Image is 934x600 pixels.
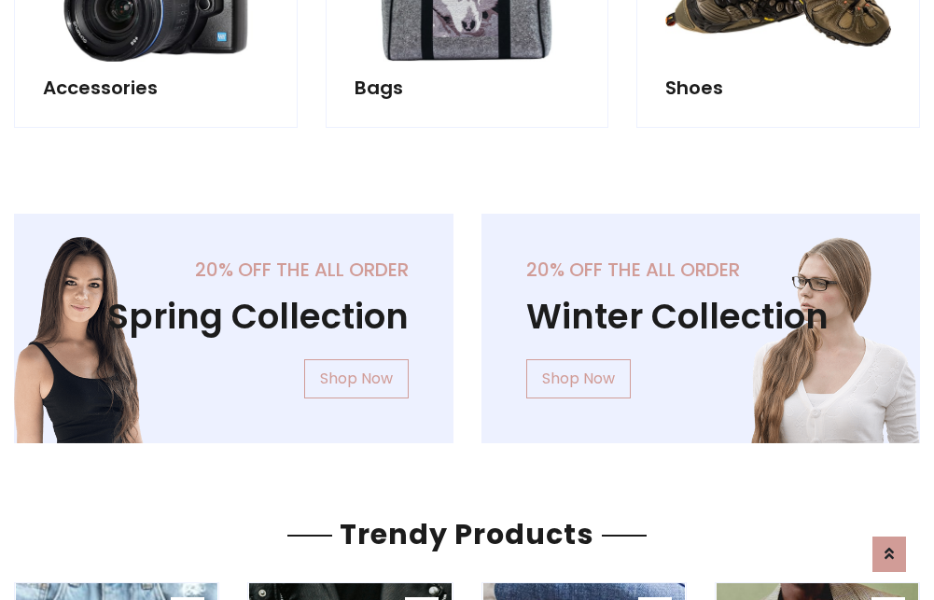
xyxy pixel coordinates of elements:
a: Shop Now [304,359,409,398]
h5: Bags [355,77,580,99]
span: Trendy Products [332,514,602,554]
h5: 20% off the all order [526,258,876,281]
h5: Shoes [665,77,891,99]
h1: Spring Collection [59,296,409,337]
h5: Accessories [43,77,269,99]
a: Shop Now [526,359,631,398]
h5: 20% off the all order [59,258,409,281]
h1: Winter Collection [526,296,876,337]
